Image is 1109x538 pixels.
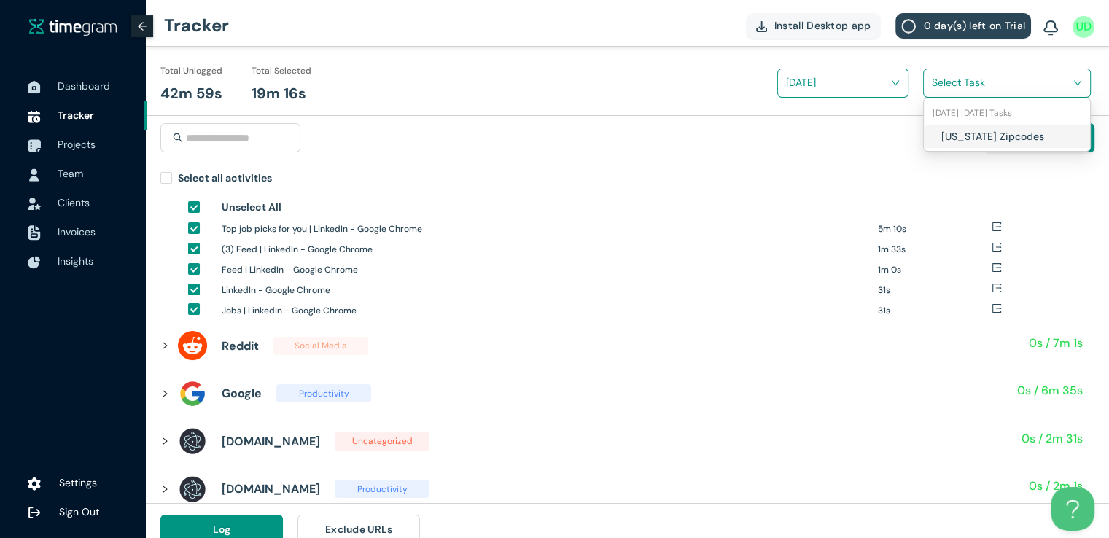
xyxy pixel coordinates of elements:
span: export [992,303,1002,313]
h1: Feed | LinkedIn - Google Chrome [222,263,867,277]
span: arrow-left [137,21,147,31]
span: search [173,133,183,143]
span: Log [213,521,231,537]
h1: 19m 16s [252,82,306,105]
h1: 1m 33s [878,243,992,257]
h1: Google [222,384,262,402]
span: export [992,222,1002,232]
span: 0 day(s) left on Trial [923,17,1025,34]
h1: 1m 0s [878,263,992,277]
span: Productivity [276,384,371,402]
img: InsightsIcon [28,256,41,269]
h1: LinkedIn - Google Chrome [222,284,867,297]
span: export [992,242,1002,252]
h1: [DOMAIN_NAME] [222,432,320,451]
img: ProjectIcon [28,139,41,152]
h1: Tracker [164,4,229,47]
span: export [992,283,1002,293]
h1: 0s / 2m 1s [1029,477,1083,495]
h1: Select all activities [178,170,272,186]
img: TimeTrackerIcon [28,110,41,123]
span: Projects [58,138,96,151]
h1: [DOMAIN_NAME] [222,480,320,498]
span: Clients [58,196,90,209]
img: InvoiceIcon [28,225,41,241]
button: Install Desktop app [746,13,882,39]
span: export [992,262,1002,273]
h1: Total Selected [252,64,311,78]
span: Sign Out [59,505,99,518]
h1: 0s / 2m 31s [1022,429,1083,448]
span: Dashboard [58,79,110,93]
img: settings.78e04af822cf15d41b38c81147b09f22.svg [28,477,41,491]
span: Exclude URLs [325,521,393,537]
span: right [160,389,169,398]
h1: 42m 59s [160,82,222,105]
h1: 0s / 6m 35s [1017,381,1083,399]
span: Tracker [58,109,94,122]
img: DownloadApp [756,21,767,32]
img: assets%2Ficons%2Freddit.png [178,331,207,360]
span: right [160,437,169,445]
img: assets%2Ficons%2Ficons8-google-240.png [178,379,207,408]
img: DashboardIcon [28,81,41,94]
h1: Reddit [222,337,259,355]
h1: 0s / 7m 1s [1029,334,1083,352]
span: Social Media [273,337,368,355]
h1: 31s [878,304,992,318]
span: Invoices [58,225,96,238]
h1: Unselect All [222,199,281,215]
h1: Jobs | LinkedIn - Google Chrome [222,304,867,318]
img: logOut.ca60ddd252d7bab9102ea2608abe0238.svg [28,506,41,519]
img: assets%2Ficons%2Felectron-logo.png [178,426,207,456]
span: Team [58,167,83,180]
img: UserIcon [1073,16,1094,38]
img: timegram [29,18,117,36]
span: right [160,341,169,350]
span: Productivity [335,480,429,498]
img: UserIcon [28,168,41,182]
span: Install Desktop app [774,17,871,34]
h1: (3) Feed | LinkedIn - Google Chrome [222,243,867,257]
img: BellIcon [1043,20,1058,36]
img: InvoiceIcon [28,198,41,210]
img: assets%2Ficons%2Felectron-logo.png [178,475,207,504]
h1: 31s [878,284,992,297]
h1: 5m 10s [878,222,992,236]
iframe: Toggle Customer Support [1051,487,1094,531]
span: Insights [58,254,93,268]
span: Settings [59,476,97,489]
a: timegram [29,17,117,36]
div: 19-08-2025 Tuesday Tasks [924,101,1090,125]
span: right [160,485,169,494]
h1: Total Unlogged [160,64,222,78]
span: Uncategorized [335,432,429,451]
button: 0 day(s) left on Trial [895,13,1031,39]
h1: Top job picks for you | LinkedIn - Google Chrome [222,222,867,236]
